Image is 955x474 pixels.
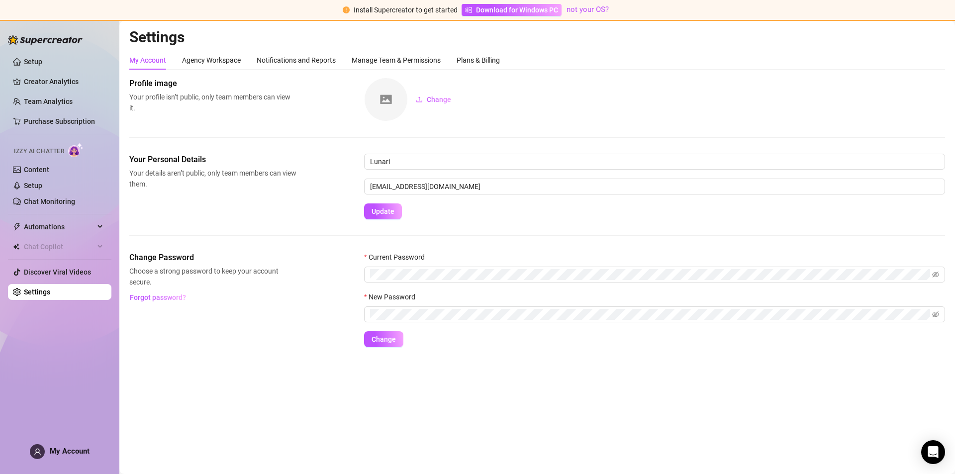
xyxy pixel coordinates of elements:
[364,203,402,219] button: Update
[364,252,431,263] label: Current Password
[352,55,441,66] div: Manage Team & Permissions
[34,448,41,456] span: user
[24,166,49,174] a: Content
[465,6,472,13] span: windows
[129,289,186,305] button: Forgot password?
[257,55,336,66] div: Notifications and Reports
[457,55,500,66] div: Plans & Billing
[364,291,422,302] label: New Password
[921,440,945,464] div: Open Intercom Messenger
[13,243,19,250] img: Chat Copilot
[24,182,42,190] a: Setup
[476,4,558,15] span: Download for Windows PC
[24,74,103,90] a: Creator Analytics
[130,293,186,301] span: Forgot password?
[24,58,42,66] a: Setup
[372,335,396,343] span: Change
[370,269,930,280] input: Current Password
[24,268,91,276] a: Discover Viral Videos
[354,6,458,14] span: Install Supercreator to get started
[129,92,296,113] span: Your profile isn’t public, only team members can view it.
[416,96,423,103] span: upload
[372,207,394,215] span: Update
[24,239,95,255] span: Chat Copilot
[24,197,75,205] a: Chat Monitoring
[370,309,930,320] input: New Password
[182,55,241,66] div: Agency Workspace
[129,154,296,166] span: Your Personal Details
[129,55,166,66] div: My Account
[462,4,562,16] a: Download for Windows PC
[24,97,73,105] a: Team Analytics
[364,154,945,170] input: Enter name
[343,6,350,13] span: exclamation-circle
[68,143,84,157] img: AI Chatter
[50,447,90,456] span: My Account
[129,266,296,287] span: Choose a strong password to keep your account secure.
[129,168,296,190] span: Your details aren’t public, only team members can view them.
[129,78,296,90] span: Profile image
[408,92,459,107] button: Change
[129,252,296,264] span: Change Password
[932,311,939,318] span: eye-invisible
[14,147,64,156] span: Izzy AI Chatter
[8,35,83,45] img: logo-BBDzfeDw.svg
[13,223,21,231] span: thunderbolt
[567,5,609,14] a: not your OS?
[24,219,95,235] span: Automations
[24,117,95,125] a: Purchase Subscription
[364,331,403,347] button: Change
[932,271,939,278] span: eye-invisible
[129,28,945,47] h2: Settings
[427,95,451,103] span: Change
[365,78,407,121] img: square-placeholder.png
[364,179,945,194] input: Enter new email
